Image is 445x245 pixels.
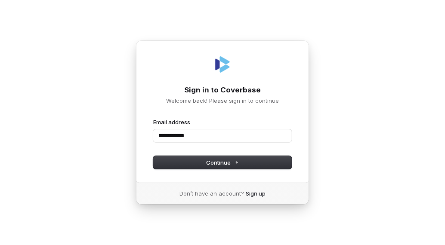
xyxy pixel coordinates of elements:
[246,190,266,197] a: Sign up
[212,54,233,75] img: Coverbase
[153,156,292,169] button: Continue
[153,85,292,95] h1: Sign in to Coverbase
[153,97,292,104] p: Welcome back! Please sign in to continue
[179,190,244,197] span: Don’t have an account?
[207,159,239,166] span: Continue
[153,118,190,126] label: Email address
